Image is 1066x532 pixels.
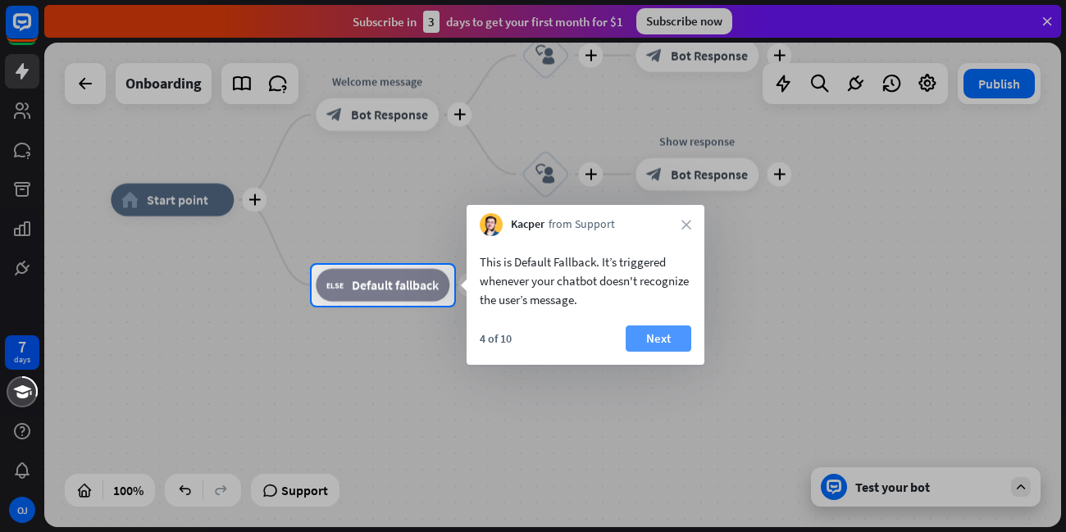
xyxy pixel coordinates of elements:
[626,325,691,352] button: Next
[549,216,615,233] span: from Support
[352,277,439,293] span: Default fallback
[326,277,344,293] i: block_fallback
[511,216,544,233] span: Kacper
[480,252,691,309] div: This is Default Fallback. It’s triggered whenever your chatbot doesn't recognize the user’s message.
[681,220,691,230] i: close
[480,331,512,346] div: 4 of 10
[13,7,62,56] button: Open LiveChat chat widget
